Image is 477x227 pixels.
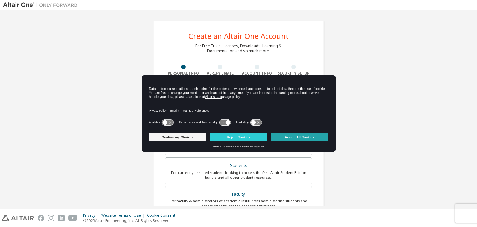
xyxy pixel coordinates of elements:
[58,215,65,221] img: linkedin.svg
[3,2,81,8] img: Altair One
[147,213,179,218] div: Cookie Consent
[169,161,308,170] div: Students
[169,198,308,208] div: For faculty & administrators of academic institutions administering students and accessing softwa...
[48,215,54,221] img: instagram.svg
[83,218,179,223] p: © 2025 Altair Engineering, Inc. All Rights Reserved.
[195,44,282,53] div: For Free Trials, Licenses, Downloads, Learning & Documentation and so much more.
[165,71,202,76] div: Personal Info
[83,213,101,218] div: Privacy
[202,71,239,76] div: Verify Email
[238,71,275,76] div: Account Info
[275,71,312,76] div: Security Setup
[68,215,77,221] img: youtube.svg
[169,190,308,199] div: Faculty
[101,213,147,218] div: Website Terms of Use
[2,215,34,221] img: altair_logo.svg
[189,32,289,40] div: Create an Altair One Account
[169,170,308,180] div: For currently enrolled students looking to access the free Altair Student Edition bundle and all ...
[38,215,44,221] img: facebook.svg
